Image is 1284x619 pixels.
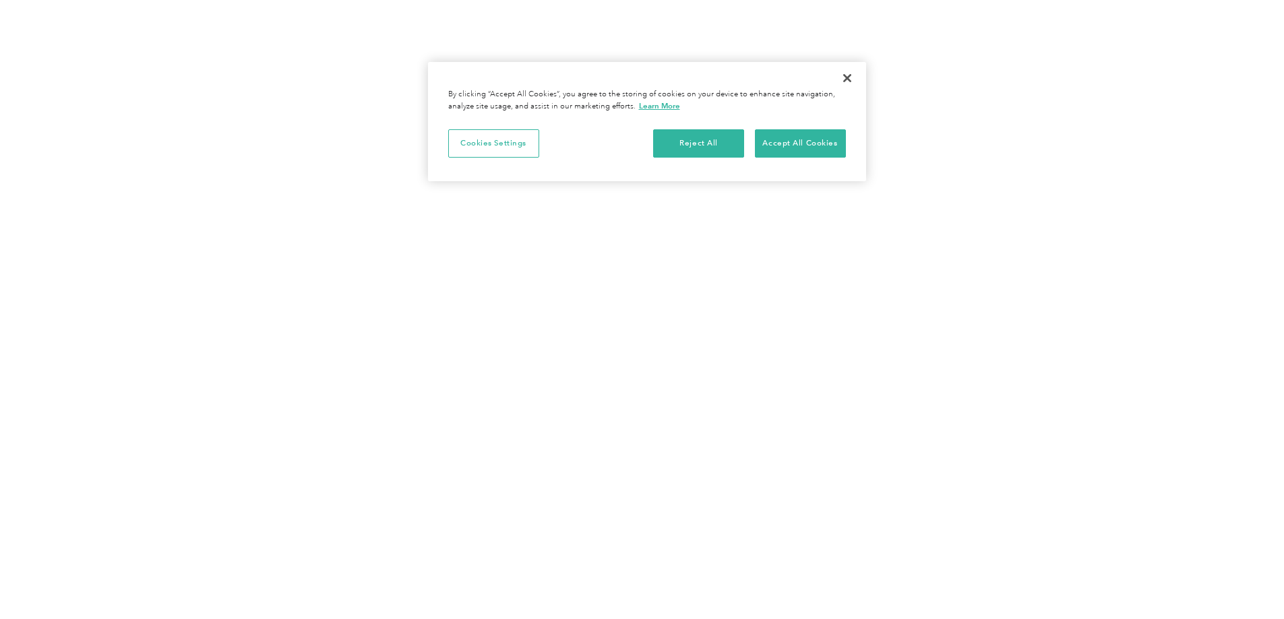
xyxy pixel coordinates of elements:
[653,129,744,158] button: Reject All
[832,63,862,93] button: Close
[428,62,866,181] div: Privacy
[448,89,846,112] div: By clicking “Accept All Cookies”, you agree to the storing of cookies on your device to enhance s...
[448,129,539,158] button: Cookies Settings
[639,101,680,110] a: More information about your privacy, opens in a new tab
[428,62,866,181] div: Cookie banner
[755,129,846,158] button: Accept All Cookies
